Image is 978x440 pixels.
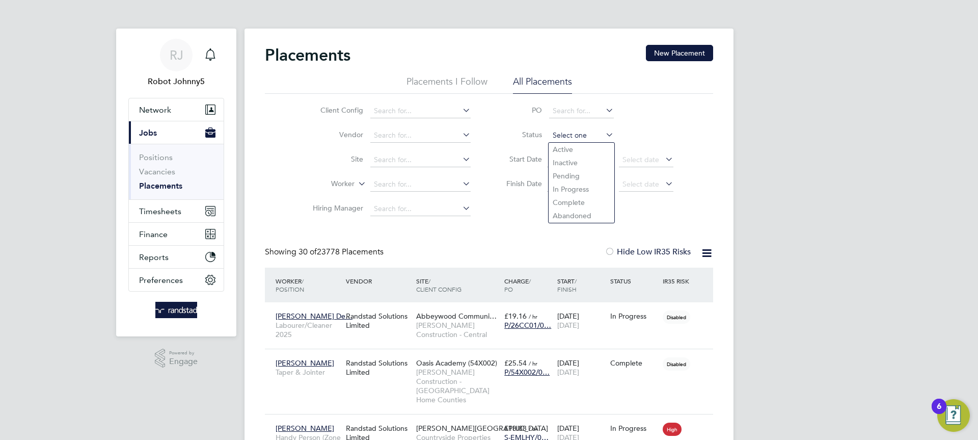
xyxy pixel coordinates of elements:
a: Positions [139,152,173,162]
span: / hr [529,359,537,367]
span: Select date [622,155,659,164]
button: New Placement [646,45,713,61]
label: Hide Low IR35 Risks [605,247,691,257]
span: / hr [529,313,537,320]
button: Network [129,98,224,121]
label: Finish Date [496,179,542,188]
span: Preferences [139,275,183,285]
li: Placements I Follow [406,75,487,94]
button: Preferences [129,269,224,291]
span: / Client Config [416,277,461,293]
div: Start [555,272,608,298]
span: P/26CC01/0… [504,321,551,330]
span: / Finish [557,277,577,293]
span: RJ [170,48,183,62]
span: [PERSON_NAME][GEOGRAPHIC_DATA] [416,424,548,433]
span: Jobs [139,128,157,138]
div: In Progress [610,424,658,433]
button: Finance [129,223,224,245]
label: Status [496,130,542,139]
li: Inactive [549,156,614,169]
label: Worker [296,179,355,189]
li: All Placements [513,75,572,94]
input: Search for... [370,177,471,192]
a: [PERSON_NAME]Taper & JointerRandstad Solutions LimitedOasis Academy (54X002)[PERSON_NAME] Constru... [273,353,713,361]
div: Vendor [343,272,414,290]
span: [PERSON_NAME] [276,358,334,368]
span: Disabled [663,310,690,324]
span: [DATE] [557,321,579,330]
span: Abbeywood Communi… [416,312,497,321]
div: Jobs [129,144,224,199]
a: Powered byEngage [155,349,198,368]
a: Vacancies [139,167,175,176]
input: Search for... [370,153,471,167]
div: IR35 Risk [660,272,695,290]
div: Randstad Solutions Limited [343,306,414,335]
li: Active [549,143,614,156]
span: Labourer/Cleaner 2025 [276,321,341,339]
span: P/54X002/0… [504,368,550,377]
span: / PO [504,277,531,293]
span: [DATE] [557,368,579,377]
input: Search for... [370,104,471,118]
span: Engage [169,357,198,366]
a: Go to home page [128,302,224,318]
label: Hiring Manager [305,203,363,213]
span: Oasis Academy (54X002) [416,358,497,368]
label: PO [496,106,542,115]
input: Search for... [370,202,471,216]
div: Complete [610,358,658,368]
li: In Progress [549,183,614,196]
label: Start Date [496,154,542,164]
span: [PERSON_NAME] [276,424,334,433]
div: [DATE] [555,353,608,382]
div: [DATE] [555,306,608,335]
span: Reports [139,252,169,262]
a: [PERSON_NAME] De…Labourer/Cleaner 2025Randstad Solutions LimitedAbbeywood Communi…[PERSON_NAME] C... [273,306,713,315]
label: Site [305,154,363,164]
img: randstad-logo-retina.png [155,302,198,318]
div: Status [608,272,661,290]
li: Pending [549,169,614,183]
span: Powered by [169,349,198,357]
span: [PERSON_NAME] De… [276,312,352,321]
button: Timesheets [129,200,224,222]
label: Client Config [305,106,363,115]
a: RJRobot Johnny5 [128,39,224,88]
span: Select date [622,179,659,189]
span: £19.16 [504,312,527,321]
span: Taper & Jointer [276,368,341,377]
span: Disabled [663,357,690,371]
span: / Position [276,277,304,293]
input: Select one [549,128,614,143]
a: [PERSON_NAME]Handy Person (Zone 3)Randstad Solutions Limited[PERSON_NAME][GEOGRAPHIC_DATA]Country... [273,418,713,427]
span: 23778 Placements [298,247,384,257]
button: Reports [129,246,224,268]
span: £18.88 [504,424,527,433]
span: Finance [139,229,168,239]
h2: Placements [265,45,350,65]
span: [PERSON_NAME] Construction - [GEOGRAPHIC_DATA] Home Counties [416,368,499,405]
nav: Main navigation [116,29,236,337]
span: / hr [529,425,537,432]
span: Robot Johnny5 [128,75,224,88]
span: High [663,423,682,436]
input: Search for... [370,128,471,143]
span: £25.54 [504,358,527,368]
div: Charge [502,272,555,298]
button: Jobs [129,121,224,144]
div: 6 [937,406,941,420]
span: [PERSON_NAME] Construction - Central [416,321,499,339]
li: Complete [549,196,614,209]
a: Placements [139,181,182,191]
div: Randstad Solutions Limited [343,353,414,382]
div: In Progress [610,312,658,321]
label: Vendor [305,130,363,139]
div: Worker [273,272,343,298]
div: Showing [265,247,386,257]
li: Abandoned [549,209,614,222]
input: Search for... [549,104,614,118]
span: Network [139,105,171,115]
span: Timesheets [139,206,181,216]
